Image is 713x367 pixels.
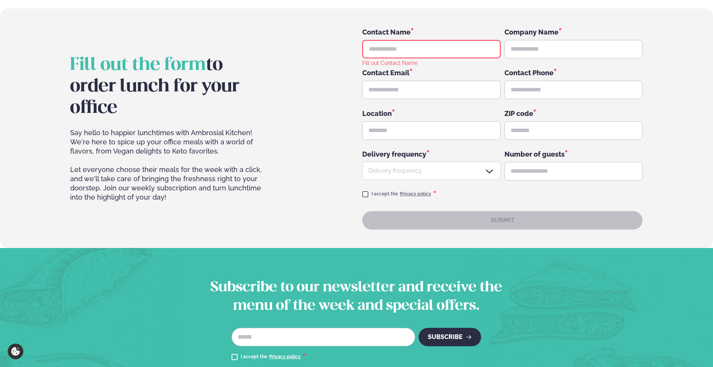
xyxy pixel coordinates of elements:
[362,149,501,159] div: Delivery frequency
[269,354,301,360] a: Privacy policy
[70,57,206,74] span: Fill out the form
[362,68,501,78] div: Contact Email
[419,328,481,346] button: Subscribe
[362,211,642,230] button: Submit
[70,128,272,156] span: Say hello to happier lunchtimes with Ambrosial Kitchen! We're here to spice up your office meals ...
[504,108,643,118] div: ZIP code
[504,149,643,159] div: Number of guests
[400,191,431,197] a: Privacy policy
[241,352,306,362] div: I accept the
[362,58,417,66] div: Fill out Contact Name
[70,128,272,230] div: Let everyone choose their meals for the week with a click, and we'll take care of bringing the fr...
[362,27,501,37] div: Contact Name
[8,344,23,359] a: Cookie settings
[70,55,272,119] h2: to order lunch for your office
[371,190,436,199] div: I accept the
[362,108,501,118] div: Location
[504,68,643,78] div: Contact Phone
[504,27,643,37] div: Company Name
[205,279,507,316] h2: Subscribe to our newsletter and receive the menu of the week and special offers.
